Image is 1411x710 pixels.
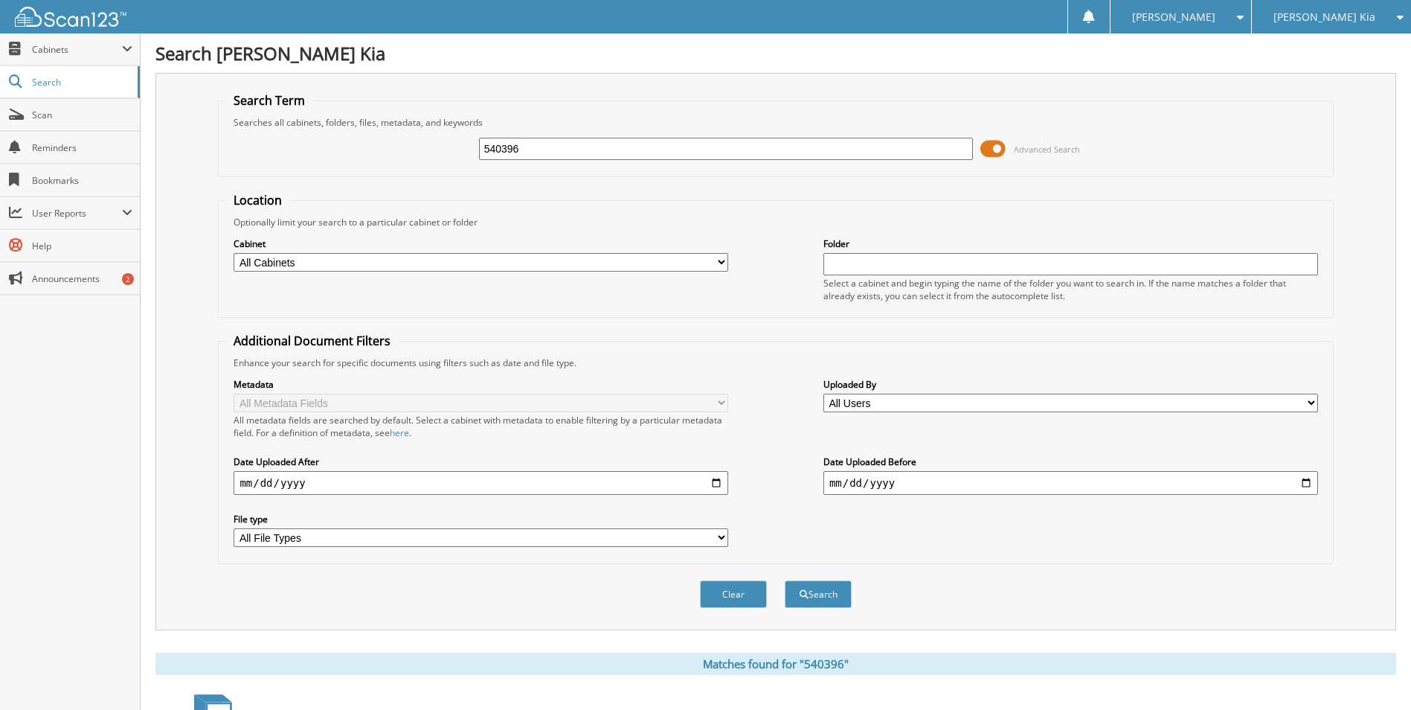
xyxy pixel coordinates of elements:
[234,378,728,391] label: Metadata
[234,237,728,250] label: Cabinet
[823,277,1318,302] div: Select a cabinet and begin typing the name of the folder you want to search in. If the name match...
[226,216,1325,228] div: Optionally limit your search to a particular cabinet or folder
[823,237,1318,250] label: Folder
[155,41,1396,65] h1: Search [PERSON_NAME] Kia
[234,414,728,439] div: All metadata fields are searched by default. Select a cabinet with metadata to enable filtering b...
[226,92,312,109] legend: Search Term
[32,174,132,187] span: Bookmarks
[1273,13,1375,22] span: [PERSON_NAME] Kia
[32,43,122,56] span: Cabinets
[234,455,728,468] label: Date Uploaded After
[32,109,132,121] span: Scan
[700,581,767,608] button: Clear
[32,207,122,220] span: User Reports
[226,356,1325,369] div: Enhance your search for specific documents using filters such as date and file type.
[32,272,132,285] span: Announcements
[226,192,289,208] legend: Location
[823,455,1318,468] label: Date Uploaded Before
[15,7,126,27] img: scan123-logo-white.svg
[226,116,1325,129] div: Searches all cabinets, folders, files, metadata, and keywords
[823,471,1318,495] input: end
[1014,144,1080,155] span: Advanced Search
[32,141,132,154] span: Reminders
[155,653,1396,675] div: Matches found for "540396"
[122,273,134,285] div: 2
[785,581,852,608] button: Search
[226,333,398,349] legend: Additional Document Filters
[234,513,728,525] label: File type
[1132,13,1215,22] span: [PERSON_NAME]
[32,76,130,89] span: Search
[234,471,728,495] input: start
[823,378,1318,391] label: Uploaded By
[390,426,409,439] a: here
[32,240,132,252] span: Help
